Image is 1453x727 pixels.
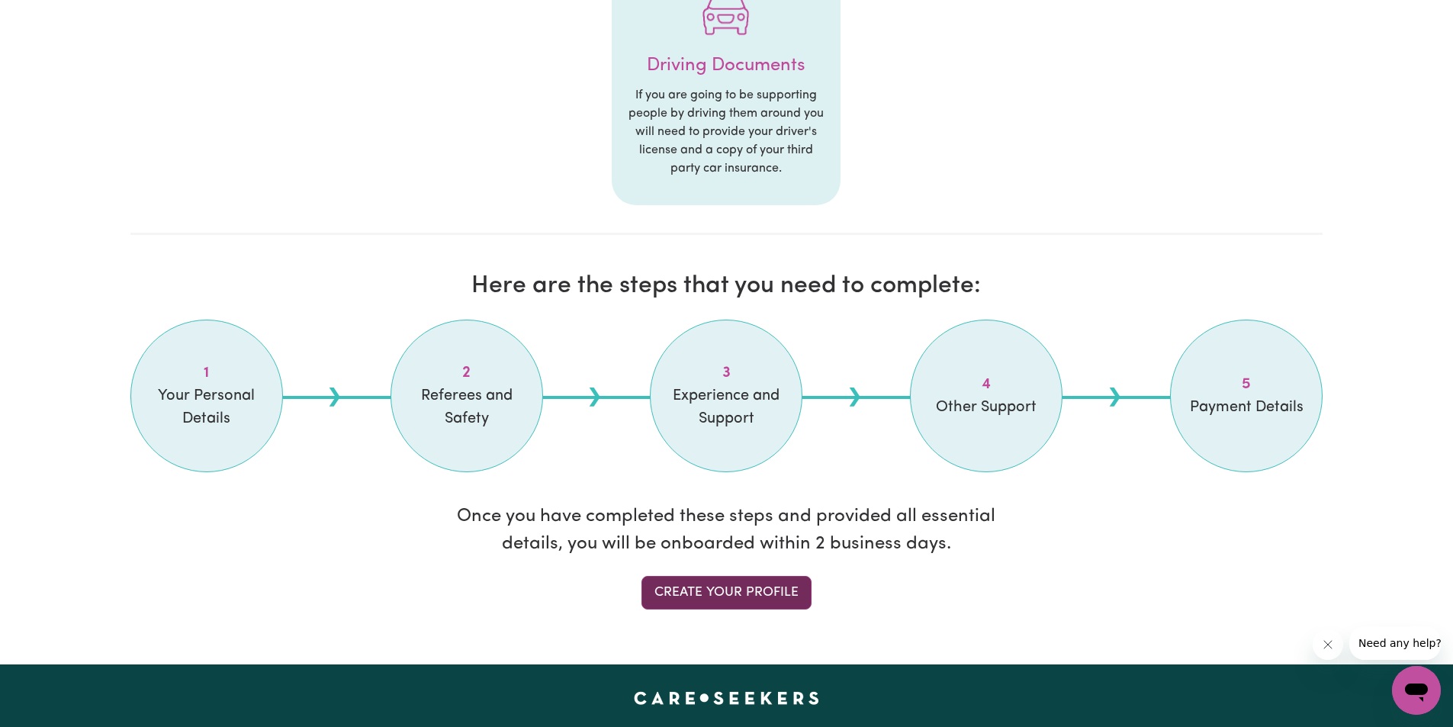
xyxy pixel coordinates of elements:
[1189,396,1304,419] span: Payment Details
[634,692,819,704] a: Careseekers home page
[627,55,825,77] h4: Driving Documents
[149,384,264,430] span: Your Personal Details
[929,373,1043,396] span: Step 4
[9,11,92,23] span: Need any help?
[410,362,524,384] span: Step 2
[641,576,812,610] a: Create your profile
[433,503,1021,558] p: Once you have completed these steps and provided all essential details, you will be onboarded wit...
[1313,629,1343,660] iframe: Close message
[1349,626,1441,660] iframe: Message from company
[149,362,264,384] span: Step 1
[130,272,1323,301] h2: Here are the steps that you need to complete:
[627,86,825,178] p: If you are going to be supporting people by driving them around you will need to provide your dri...
[669,384,783,430] span: Experience and Support
[669,362,783,384] span: Step 3
[410,384,524,430] span: Referees and Safety
[1392,666,1441,715] iframe: Button to launch messaging window
[1189,373,1304,396] span: Step 5
[929,396,1043,419] span: Other Support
